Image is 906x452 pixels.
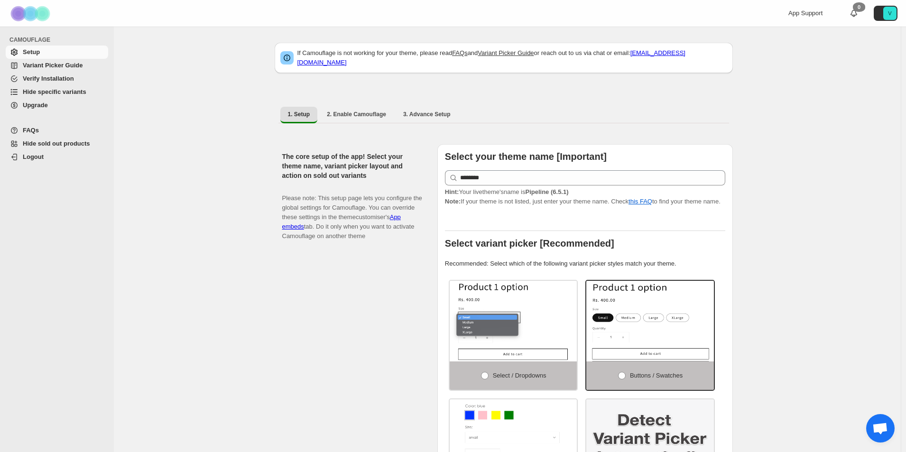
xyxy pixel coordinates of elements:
span: Buttons / Swatches [630,372,683,379]
span: 2. Enable Camouflage [327,111,386,118]
img: Select / Dropdowns [450,281,577,361]
span: Logout [23,153,44,160]
strong: Hint: [445,188,459,195]
text: V [888,10,892,16]
a: this FAQ [629,198,652,205]
h2: The core setup of the app! Select your theme name, variant picker layout and action on sold out v... [282,152,422,180]
p: If your theme is not listed, just enter your theme name. Check to find your theme name. [445,187,725,206]
b: Select variant picker [Recommended] [445,238,614,249]
a: Logout [6,150,108,164]
span: 1. Setup [288,111,310,118]
span: App Support [788,9,823,17]
span: Your live theme's name is [445,188,569,195]
a: Variant Picker Guide [478,49,534,56]
span: FAQs [23,127,39,134]
button: Avatar with initials V [874,6,897,21]
div: 0 [853,2,865,12]
strong: Pipeline (6.5.1) [525,188,568,195]
a: Open chat [866,414,895,443]
a: 0 [849,9,859,18]
span: Variant Picker Guide [23,62,83,69]
a: FAQs [452,49,468,56]
span: Avatar with initials V [883,7,897,20]
span: 3. Advance Setup [403,111,451,118]
a: Verify Installation [6,72,108,85]
a: Hide sold out products [6,137,108,150]
span: Hide specific variants [23,88,86,95]
b: Select your theme name [Important] [445,151,607,162]
span: Verify Installation [23,75,74,82]
img: Camouflage [8,0,55,27]
p: Recommended: Select which of the following variant picker styles match your theme. [445,259,725,268]
a: Hide specific variants [6,85,108,99]
a: Upgrade [6,99,108,112]
span: Setup [23,48,40,55]
a: Variant Picker Guide [6,59,108,72]
p: If Camouflage is not working for your theme, please read and or reach out to us via chat or email: [297,48,727,67]
span: Upgrade [23,101,48,109]
a: FAQs [6,124,108,137]
span: Hide sold out products [23,140,90,147]
strong: Note: [445,198,461,205]
p: Please note: This setup page lets you configure the global settings for Camouflage. You can overr... [282,184,422,241]
span: CAMOUFLAGE [9,36,109,44]
img: Buttons / Swatches [586,281,714,361]
a: Setup [6,46,108,59]
span: Select / Dropdowns [493,372,546,379]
